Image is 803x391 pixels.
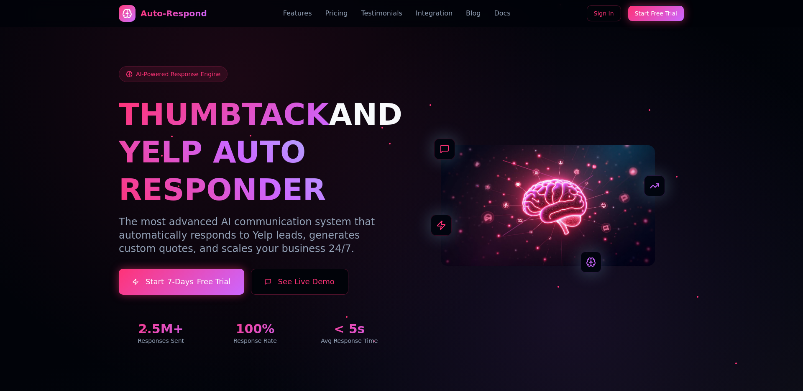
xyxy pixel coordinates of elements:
div: Auto-Respond [141,8,207,19]
p: The most advanced AI communication system that automatically responds to Yelp leads, generates cu... [119,215,391,255]
div: < 5s [307,322,391,337]
a: Testimonials [361,8,402,18]
a: Features [283,8,312,18]
a: Start Free Trial [628,5,684,21]
div: Avg Response Time [307,337,391,345]
a: Integration [416,8,453,18]
a: Start7-DaysFree Trial [119,269,244,295]
span: AND [329,97,402,132]
button: See Live Demo [251,269,348,295]
a: Blog [466,8,481,18]
a: Docs [494,8,510,18]
div: 100% [213,322,297,337]
img: AI Neural Network Brain [441,145,655,266]
h1: YELP AUTO RESPONDER [119,133,391,208]
a: Pricing [325,8,348,18]
div: 2.5M+ [119,322,203,337]
div: Response Rate [213,337,297,345]
a: Auto-Respond [119,5,207,22]
span: AI-Powered Response Engine [136,70,220,78]
div: Responses Sent [119,337,203,345]
a: Sign In [587,5,621,21]
span: THUMBTACK [119,97,329,132]
span: 7-Days [167,276,194,288]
